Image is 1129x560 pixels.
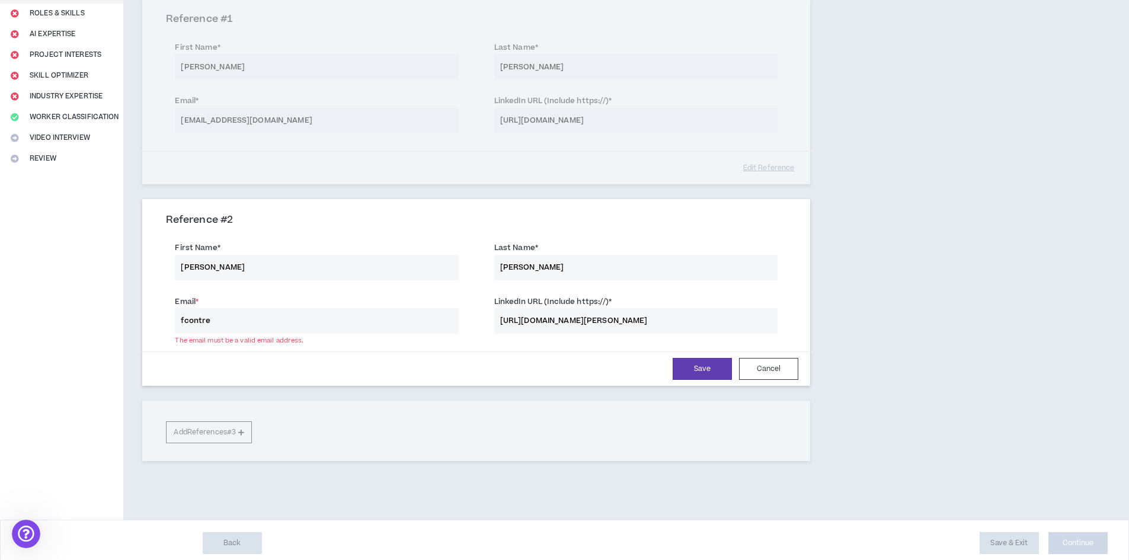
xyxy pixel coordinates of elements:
[739,358,798,380] button: Cancel
[175,336,458,345] div: The email must be a valid email address.
[175,292,199,311] label: Email
[10,363,227,383] textarea: Message…
[494,292,612,311] label: LinkedIn URL (Include https://)
[175,238,220,257] label: First Name
[203,383,222,402] button: Send a message…
[494,308,778,334] input: LinkedIn URL
[673,358,732,380] button: Save
[203,532,262,554] button: Back
[34,7,53,25] img: Profile image for Morgan
[8,5,30,27] button: go back
[1048,532,1108,554] button: Continue
[12,520,40,548] iframe: Intercom live chat
[494,238,538,257] label: Last Name
[37,388,47,398] button: Gif picker
[207,5,229,27] button: Home
[18,388,28,398] button: Emoji picker
[980,532,1039,554] button: Save & Exit
[166,214,786,227] h3: Reference # 2
[67,15,113,27] p: A few hours
[56,388,66,398] button: Upload attachment
[57,6,94,15] h1: Wripple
